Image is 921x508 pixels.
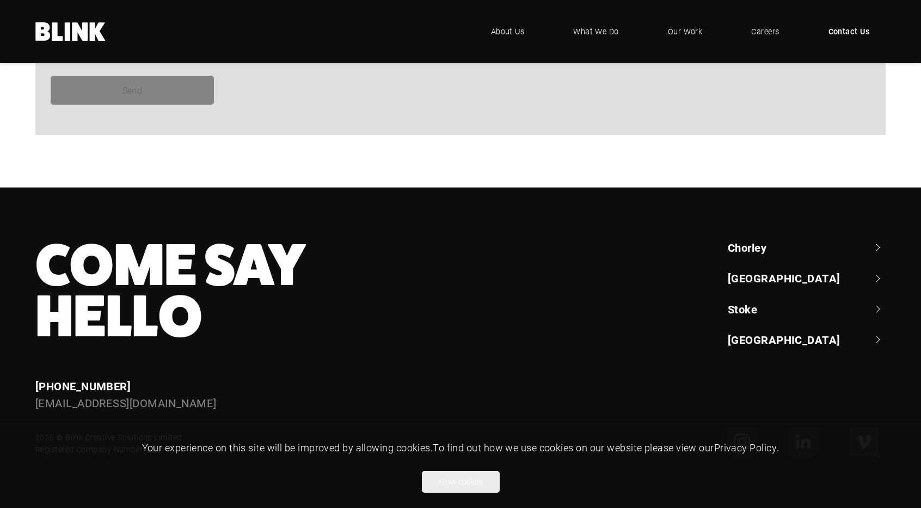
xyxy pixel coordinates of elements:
a: [PHONE_NUMBER] [35,379,131,393]
span: Your experience on this site will be improved by allowing cookies. To find out how we use cookies... [142,441,779,454]
a: What We Do [557,15,635,48]
h3: Come Say Hello [35,240,539,342]
span: Contact Us [828,26,870,38]
a: Our Work [652,15,719,48]
span: Our Work [668,26,703,38]
span: What We Do [573,26,619,38]
span: About Us [491,26,525,38]
a: [EMAIL_ADDRESS][DOMAIN_NAME] [35,396,217,410]
a: Privacy Policy [714,441,777,454]
a: [GEOGRAPHIC_DATA] [728,332,886,347]
a: [GEOGRAPHIC_DATA] [728,270,886,286]
a: Chorley [728,240,886,255]
a: Home [35,22,106,41]
a: Careers [735,15,795,48]
a: Contact Us [812,15,886,48]
a: Stoke [728,301,886,317]
span: Careers [751,26,779,38]
a: About Us [475,15,541,48]
button: Allow cookies [422,471,500,493]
